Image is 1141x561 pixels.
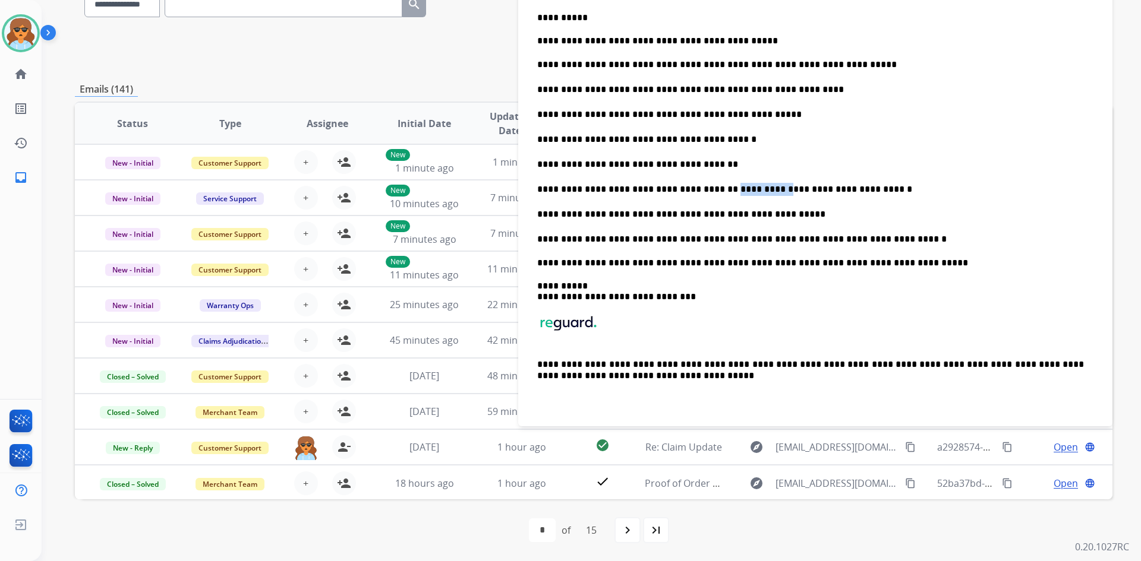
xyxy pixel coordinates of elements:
[105,228,160,240] span: New - Initial
[191,370,269,383] span: Customer Support
[776,476,898,490] span: [EMAIL_ADDRESS][DOMAIN_NAME]
[303,262,308,276] span: +
[487,334,556,347] span: 42 minutes ago
[294,400,318,423] button: +
[487,298,556,311] span: 22 minutes ago
[1002,478,1013,489] mat-icon: content_copy
[576,518,606,542] div: 15
[337,476,351,490] mat-icon: person_add
[386,220,410,232] p: New
[14,102,28,116] mat-icon: list_alt
[294,435,318,460] img: agent-avatar
[14,136,28,150] mat-icon: history
[294,471,318,495] button: +
[395,161,454,175] span: 1 minute ago
[937,477,1118,490] span: 52ba37bd-8e91-4912-a3ae-8f42a3dc74bf
[497,477,546,490] span: 1 hour ago
[395,477,454,490] span: 18 hours ago
[191,442,269,454] span: Customer Support
[294,221,318,245] button: +
[1085,478,1095,489] mat-icon: language
[307,116,348,131] span: Assignee
[390,298,459,311] span: 25 minutes ago
[1002,442,1013,452] mat-icon: content_copy
[645,477,861,490] span: Proof of Order Attached – Customer Verification
[100,370,166,383] span: Closed – Solved
[409,369,439,382] span: [DATE]
[487,369,556,382] span: 48 minutes ago
[390,268,459,281] span: 11 minutes ago
[303,404,308,419] span: +
[191,335,273,347] span: Claims Adjudication
[390,334,459,347] span: 45 minutes ago
[303,333,308,347] span: +
[105,299,160,312] span: New - Initial
[493,156,551,169] span: 1 minute ago
[487,405,556,418] span: 59 minutes ago
[294,293,318,316] button: +
[337,226,351,240] mat-icon: person_add
[409,405,439,418] span: [DATE]
[1075,540,1129,554] p: 0.20.1027RC
[386,256,410,268] p: New
[105,157,160,169] span: New - Initial
[294,328,318,352] button: +
[303,297,308,312] span: +
[595,438,610,452] mat-icon: check_circle
[386,149,410,161] p: New
[117,116,148,131] span: Status
[105,335,160,347] span: New - Initial
[398,116,451,131] span: Initial Date
[100,406,166,419] span: Closed – Solved
[100,478,166,490] span: Closed – Solved
[390,197,459,210] span: 10 minutes ago
[196,478,264,490] span: Merchant Team
[191,264,269,276] span: Customer Support
[303,226,308,240] span: +
[105,264,160,276] span: New - Initial
[14,67,28,81] mat-icon: home
[337,369,351,383] mat-icon: person_add
[196,406,264,419] span: Merchant Team
[905,478,916,489] mat-icon: content_copy
[200,299,261,312] span: Warranty Ops
[490,191,554,204] span: 7 minutes ago
[294,150,318,174] button: +
[1054,440,1078,454] span: Open
[337,262,351,276] mat-icon: person_add
[105,192,160,205] span: New - Initial
[337,404,351,419] mat-icon: person_add
[645,440,722,454] span: Re: Claim Update
[75,82,138,97] p: Emails (141)
[294,364,318,388] button: +
[1054,476,1078,490] span: Open
[337,155,351,169] mat-icon: person_add
[337,297,351,312] mat-icon: person_add
[562,523,570,537] div: of
[191,228,269,240] span: Customer Support
[337,191,351,205] mat-icon: person_add
[294,186,318,210] button: +
[749,440,764,454] mat-icon: explore
[14,170,28,185] mat-icon: inbox
[776,440,898,454] span: [EMAIL_ADDRESS][DOMAIN_NAME]
[191,157,269,169] span: Customer Support
[294,257,318,281] button: +
[337,440,351,454] mat-icon: person_remove
[749,476,764,490] mat-icon: explore
[393,233,456,246] span: 7 minutes ago
[497,440,546,454] span: 1 hour ago
[487,262,556,275] span: 11 minutes ago
[649,523,663,537] mat-icon: last_page
[1085,442,1095,452] mat-icon: language
[490,227,554,240] span: 7 minutes ago
[303,476,308,490] span: +
[303,155,308,169] span: +
[4,17,37,50] img: avatar
[196,192,264,205] span: Service Support
[303,191,308,205] span: +
[219,116,241,131] span: Type
[905,442,916,452] mat-icon: content_copy
[409,440,439,454] span: [DATE]
[483,109,537,138] span: Updated Date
